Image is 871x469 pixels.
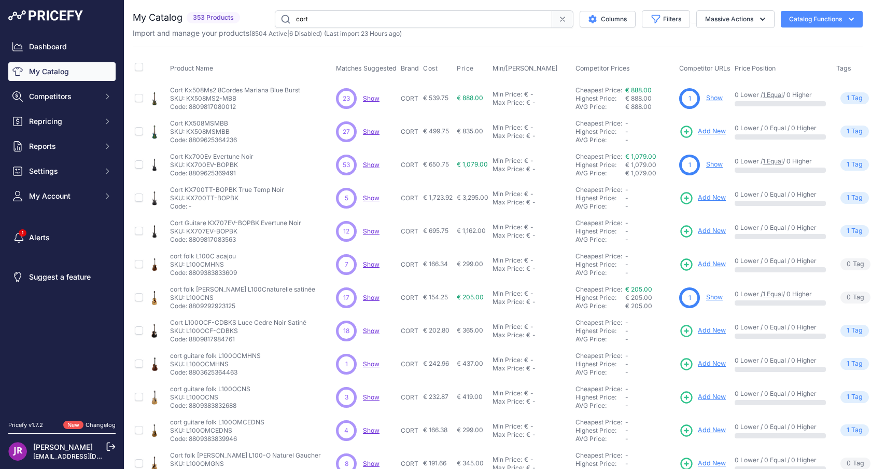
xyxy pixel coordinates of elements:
[679,224,726,239] a: Add New
[625,269,628,277] span: -
[625,327,628,335] span: -
[363,227,380,235] span: Show
[735,124,826,132] p: 0 Lower / 0 Equal / 0 Higher
[836,64,851,72] span: Tags
[170,103,300,111] p: Code: 8809817080012
[735,157,826,165] p: 0 Lower / / 0 Higher
[363,161,380,169] a: Show
[575,119,622,127] a: Cheapest Price:
[29,166,97,176] span: Settings
[763,91,783,99] a: 1 Equal
[524,256,528,265] div: €
[679,257,726,272] a: Add New
[133,10,182,25] h2: My Catalog
[625,86,652,94] a: € 888.00
[457,293,484,301] span: € 205.00
[170,219,301,227] p: Cort Guitare KX707EV-BOPBK Evertune Noir
[423,64,438,73] span: Cost
[625,194,628,202] span: -
[575,294,625,302] div: Highest Price:
[530,265,536,273] div: -
[847,359,849,369] span: 1
[423,127,449,135] span: € 499.75
[8,87,116,106] button: Competitors
[575,219,622,227] a: Cheapest Price:
[457,260,483,268] span: € 299.00
[363,360,380,368] a: Show
[528,157,533,165] div: -
[679,324,726,338] a: Add New
[840,92,869,104] span: Tag
[493,265,524,273] div: Max Price:
[526,298,530,306] div: €
[528,90,533,99] div: -
[847,127,849,136] span: 1
[345,194,348,203] span: 5
[526,331,530,339] div: €
[530,99,536,107] div: -
[524,289,528,298] div: €
[528,123,533,132] div: -
[625,294,652,301] span: € 205.00
[575,94,625,103] div: Highest Price:
[401,161,419,169] p: CORT
[575,285,622,293] a: Cheapest Price:
[493,157,522,165] div: Min Price:
[363,128,380,135] a: Show
[170,360,261,368] p: SKU: L100OCMHNS
[363,460,380,467] a: Show
[363,393,380,401] span: Show
[625,119,628,127] span: -
[526,99,530,107] div: €
[493,331,524,339] div: Max Price:
[575,169,625,177] div: AVG Price:
[575,260,625,269] div: Highest Price:
[401,194,419,202] p: CORT
[493,190,522,198] div: Min Price:
[401,327,419,335] p: CORT
[363,94,380,102] a: Show
[625,335,628,343] span: -
[575,418,622,426] a: Cheapest Price:
[575,302,625,310] div: AVG Price:
[679,125,726,139] a: Add New
[840,325,869,337] span: Tag
[679,64,730,72] span: Competitor URLs
[251,30,287,37] a: 8504 Active
[343,227,349,236] span: 12
[847,259,851,269] span: 0
[343,127,350,136] span: 27
[735,290,826,298] p: 0 Lower / / 0 Higher
[170,94,300,103] p: SKU: KX508MS2-MBB
[423,260,448,268] span: € 166.34
[493,298,524,306] div: Max Price:
[170,385,250,393] p: cort guitare folk L100OCNS
[706,160,723,168] a: Show
[530,331,536,339] div: -
[575,236,625,244] div: AVG Price:
[170,327,306,335] p: SKU: L100OCF-CDBKS
[170,269,237,277] p: Code: 8809383833609
[698,425,726,435] span: Add New
[625,202,628,210] span: -
[133,28,402,38] p: Import and manage your products
[401,227,419,236] p: CORT
[170,186,284,194] p: Cort KX700TT-BOPBK True Temp Noir
[847,293,851,302] span: 0
[363,426,380,434] a: Show
[781,11,863,27] button: Catalog Functions
[735,323,826,332] p: 0 Lower / 0 Equal / 0 Higher
[575,64,630,72] span: Competitor Prices
[29,191,97,201] span: My Account
[8,62,116,81] a: My Catalog
[457,64,476,73] button: Price
[625,319,628,326] span: -
[457,326,483,334] span: € 365.00
[457,194,488,201] span: € 3,295.00
[170,169,254,177] p: Code: 8809625369491
[363,194,380,202] a: Show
